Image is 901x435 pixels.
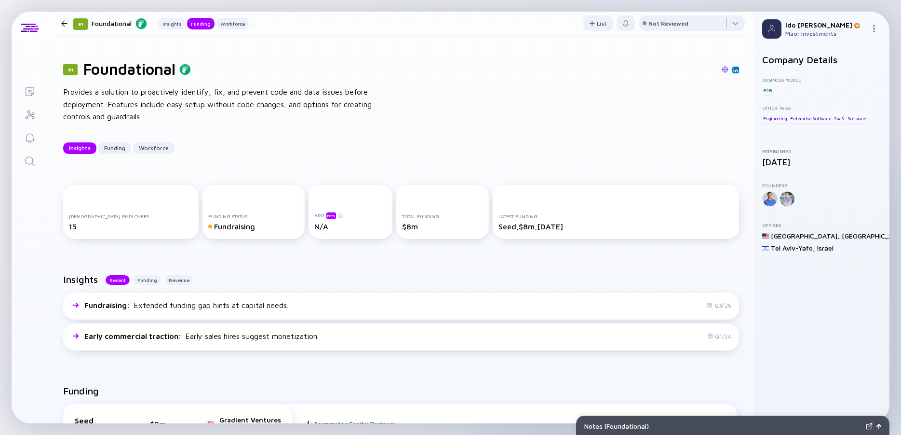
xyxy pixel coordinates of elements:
div: [GEOGRAPHIC_DATA] , [771,232,840,240]
div: Asymmetric Capital Partners [314,420,395,427]
div: Total Funding [402,213,483,219]
div: B2B [762,85,772,95]
div: [DATE] [762,157,882,167]
button: List [583,15,613,31]
div: 15 [69,222,193,231]
button: Funding [98,142,131,154]
span: Fundraising : [84,301,132,309]
div: Enterprise Software [789,113,832,123]
h2: Insights [63,274,98,285]
div: List [583,16,613,31]
button: Revenue [165,275,193,285]
div: Offices [762,222,882,228]
img: Profile Picture [762,19,781,39]
div: Other Tags [762,105,882,111]
div: Software [847,113,867,123]
div: Workforce [216,19,249,28]
img: Foundational Linkedin Page [733,68,738,72]
button: Funding [187,18,215,29]
a: Reminders [12,126,48,149]
h2: Funding [63,385,99,396]
div: Extended funding gap hints at capital needs. [84,301,288,309]
div: ARR [314,212,387,219]
div: Seed, $8m, [DATE] [498,222,733,231]
button: Recent [106,275,130,285]
div: Maor Investments [785,30,866,37]
div: $8m [150,420,179,428]
div: $8m [402,222,483,231]
div: Insights [159,19,185,28]
div: 81 [73,18,88,30]
div: Foundational [92,17,147,29]
div: Workforce [133,140,175,155]
div: SaaS [833,113,845,123]
h1: Foundational [83,60,175,78]
img: Israel Flag [762,245,769,252]
div: Not Reviewed [648,20,688,27]
div: Q3/25 [707,302,731,309]
div: Notes ( Foundational ) [584,422,862,430]
a: Lists [12,79,48,102]
div: Funding [98,140,131,155]
a: Asymmetric Capital Partners [304,420,395,427]
div: Engineering [762,113,788,123]
div: Early sales hires suggest monetization. [84,332,319,340]
div: Established [762,148,882,154]
div: Fundraising [208,222,299,231]
button: Insights [159,18,185,29]
span: Early commercial traction : [84,332,183,340]
div: Latest Funding [498,213,733,219]
img: Expand Notes [866,423,873,430]
button: Workforce [133,142,175,154]
div: Gradient Ventures [219,416,281,424]
button: Funding [134,275,161,285]
div: Insights [63,140,96,155]
button: Insights [63,142,96,154]
div: Funding [187,19,215,28]
div: Tel Aviv-Yafo , [771,244,815,252]
div: beta [326,212,336,219]
div: [DEMOGRAPHIC_DATA] Employees [69,213,193,219]
div: Funding Status [208,213,299,219]
img: Foundational Website [722,66,728,73]
img: Menu [870,25,878,32]
a: Investor Map [12,102,48,126]
div: Business Model [762,77,882,83]
div: N/A [314,222,387,231]
div: Israel [817,244,834,252]
div: Founders [762,182,882,188]
img: United States Flag [762,233,769,239]
div: Ido [PERSON_NAME] [785,21,866,29]
button: Workforce [216,18,249,29]
a: Search [12,149,48,172]
div: 81 [63,64,78,75]
div: Seed [75,416,123,425]
img: Open Notes [876,424,881,429]
div: Q1/24 [707,333,731,340]
h2: Company Details [762,54,882,65]
div: Provides a solution to proactively identify, fix, and prevent code and data issues before deploym... [63,86,372,123]
a: Gradient VenturesLeader [206,416,281,433]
